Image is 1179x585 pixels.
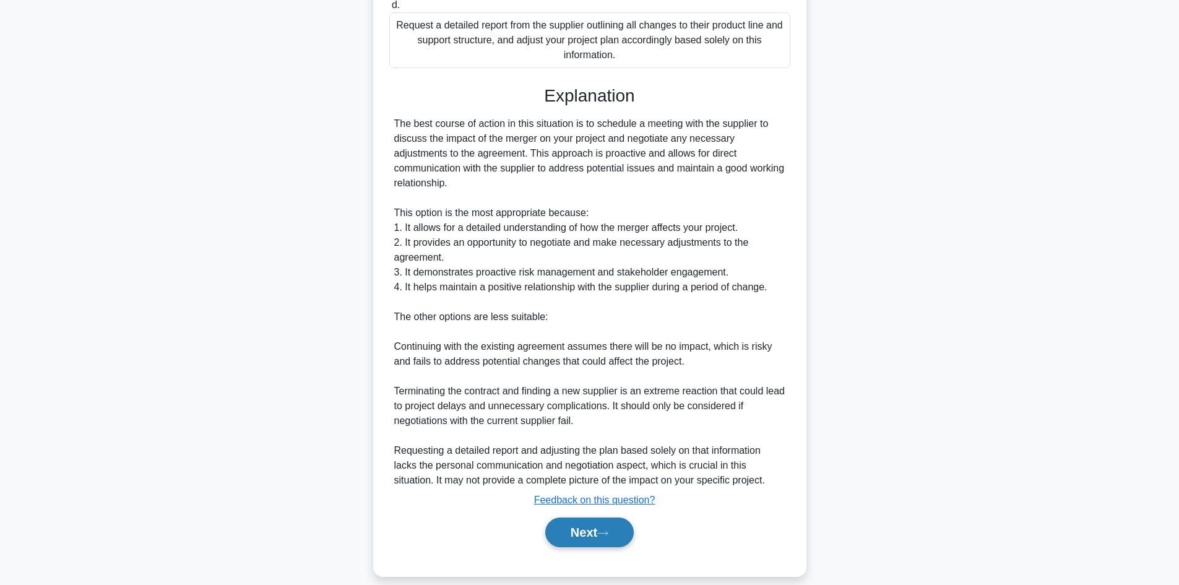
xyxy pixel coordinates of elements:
a: Feedback on this question? [534,495,655,505]
div: Request a detailed report from the supplier outlining all changes to their product line and suppo... [389,12,790,68]
button: Next [545,518,634,547]
h3: Explanation [397,85,783,106]
div: The best course of action in this situation is to schedule a meeting with the supplier to discuss... [394,116,785,488]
